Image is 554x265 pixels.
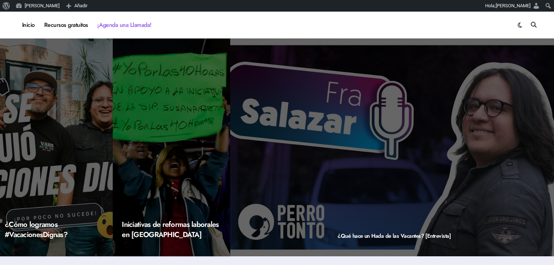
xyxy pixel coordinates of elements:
[40,15,93,35] a: Recursos gratuitos
[17,15,40,35] a: Inicio
[338,232,451,240] a: ¿Qué hace un Hada de las Vacantes? [Entrevista]
[496,3,530,8] span: [PERSON_NAME]
[5,219,67,240] a: ¿Cómo logramos #VacacionesDignas?
[93,15,156,35] a: ¡Agenda una Llamada!
[122,219,219,250] a: Iniciativas de reformas laborales en [GEOGRAPHIC_DATA] (2023)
